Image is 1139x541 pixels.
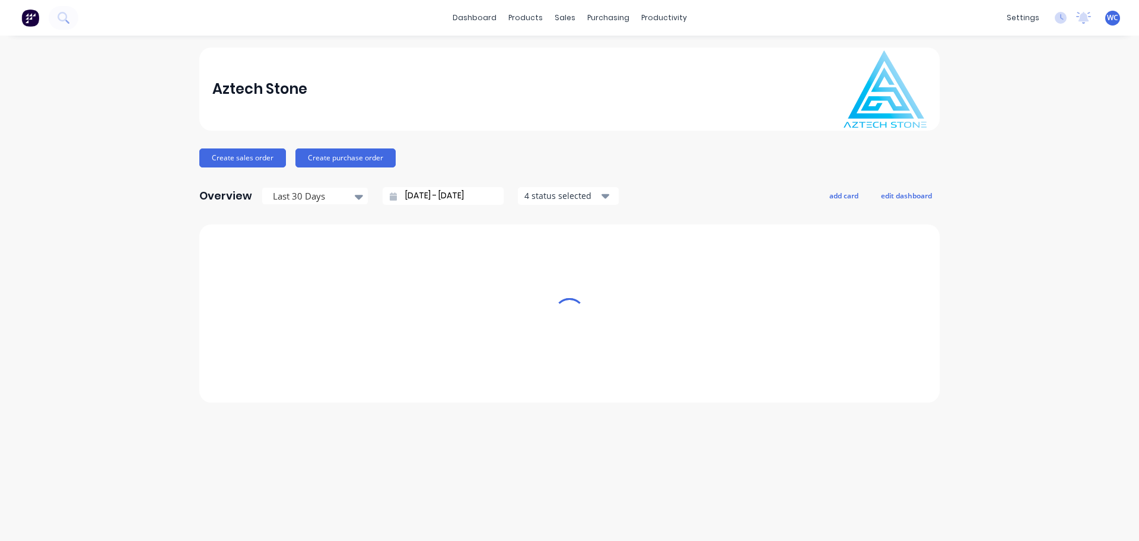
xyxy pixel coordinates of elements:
[524,189,599,202] div: 4 status selected
[502,9,549,27] div: products
[212,77,307,101] div: Aztech Stone
[199,184,252,208] div: Overview
[1107,12,1118,23] span: WC
[518,187,619,205] button: 4 status selected
[295,148,396,167] button: Create purchase order
[873,188,940,203] button: edit dashboard
[21,9,39,27] img: Factory
[549,9,581,27] div: sales
[1001,9,1045,27] div: settings
[447,9,502,27] a: dashboard
[635,9,693,27] div: productivity
[844,50,927,128] img: Aztech Stone
[199,148,286,167] button: Create sales order
[581,9,635,27] div: purchasing
[822,188,866,203] button: add card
